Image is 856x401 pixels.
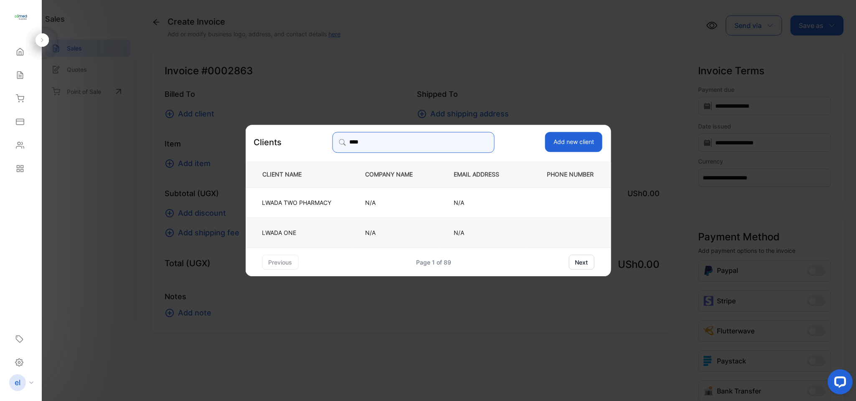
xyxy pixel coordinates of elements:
p: EMAIL ADDRESS [454,170,513,179]
p: CLIENT NAME [259,170,338,179]
p: el [15,377,20,388]
p: PHONE NUMBER [540,170,597,179]
img: logo [15,11,27,23]
button: previous [262,255,298,270]
p: Clients [254,136,282,149]
p: N/A [454,228,513,237]
button: Add new client [545,132,602,152]
p: LWADA TWO PHARMACY [262,198,331,207]
p: COMPANY NAME [365,170,426,179]
p: N/A [365,228,426,237]
p: LWADA ONE [262,228,331,237]
iframe: LiveChat chat widget [821,366,856,401]
button: next [569,255,594,270]
p: N/A [365,198,426,207]
p: N/A [454,198,513,207]
div: Page 1 of 89 [416,258,451,267]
